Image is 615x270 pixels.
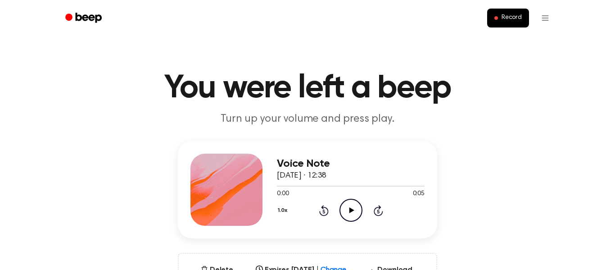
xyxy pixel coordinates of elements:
[277,203,290,218] button: 1.0x
[277,172,326,180] span: [DATE] · 12:38
[77,72,538,105] h1: You were left a beep
[534,7,556,29] button: Open menu
[277,189,289,199] span: 0:00
[413,189,425,199] span: 0:05
[487,9,529,27] button: Record
[59,9,110,27] a: Beep
[502,14,522,22] span: Record
[135,112,480,127] p: Turn up your volume and press play.
[277,158,425,170] h3: Voice Note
